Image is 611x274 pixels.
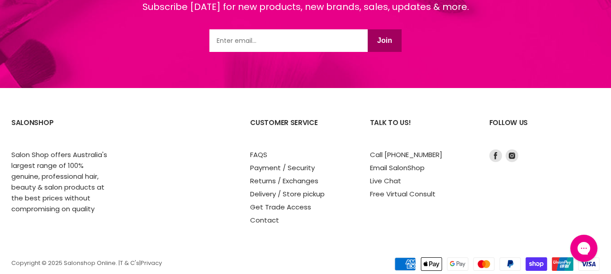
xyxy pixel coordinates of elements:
[370,176,401,186] a: Live Chat
[489,111,600,149] h2: Follow us
[209,29,368,52] input: Email
[250,215,279,225] a: Contact
[370,163,425,172] a: Email SalonShop
[566,232,602,265] iframe: Gorgias live chat messenger
[250,111,351,149] h2: Customer Service
[370,150,442,159] a: Call [PHONE_NUMBER]
[370,189,436,199] a: Free Virtual Consult
[370,111,471,149] h2: Talk to us!
[250,189,325,199] a: Delivery / Store pickup
[11,111,113,149] h2: SalonShop
[250,150,267,159] a: FAQS
[141,259,162,267] a: Privacy
[250,163,315,172] a: Payment / Security
[250,202,311,212] a: Get Trade Access
[11,149,113,214] p: Salon Shop offers Australia's largest range of 100% genuine, professional hair, beauty & salon pr...
[250,176,318,186] a: Returns / Exchanges
[120,259,139,267] a: T & C's
[368,29,402,52] button: Join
